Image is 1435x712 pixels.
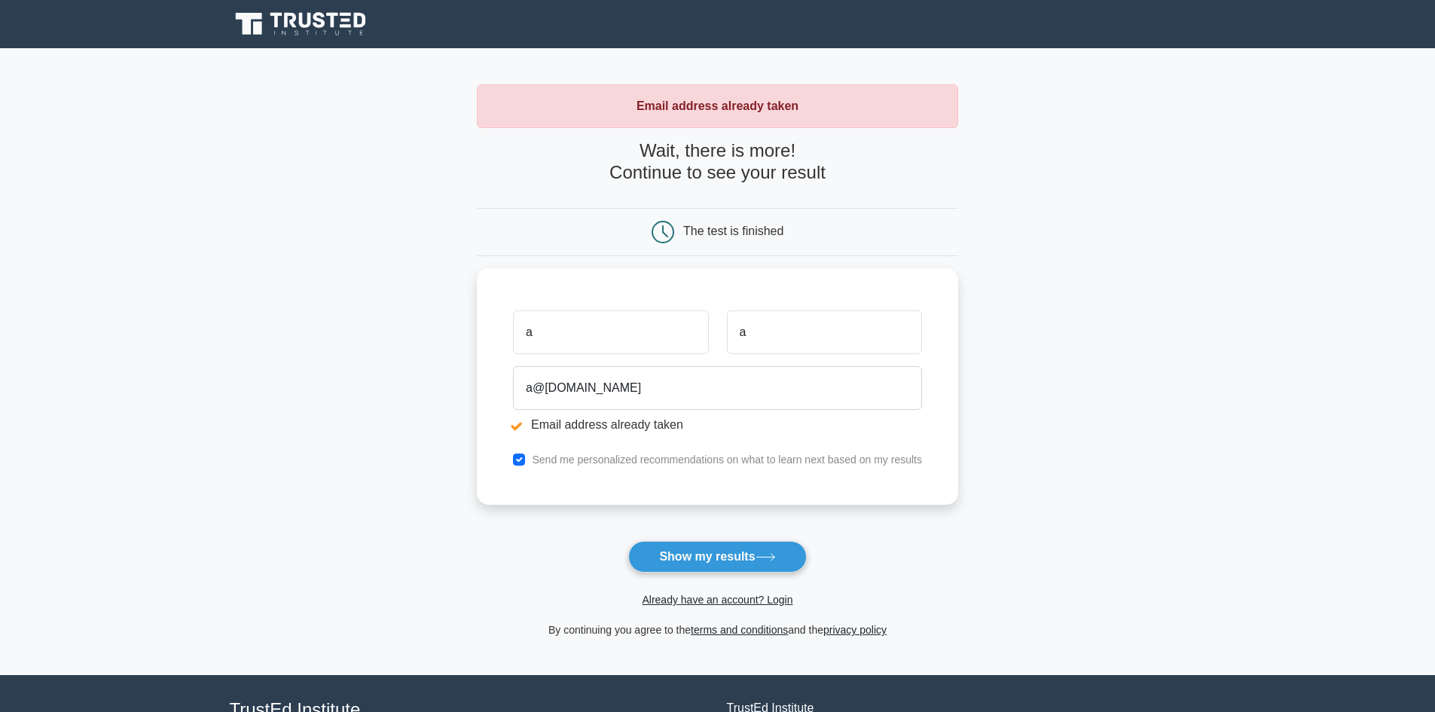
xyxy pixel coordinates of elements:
[683,225,783,237] div: The test is finished
[642,594,792,606] a: Already have an account? Login
[513,310,708,354] input: First name
[513,366,922,410] input: Email
[513,416,922,434] li: Email address already taken
[477,140,958,184] h4: Wait, there is more! Continue to see your result
[727,310,922,354] input: Last name
[691,624,788,636] a: terms and conditions
[628,541,806,573] button: Show my results
[823,624,887,636] a: privacy policy
[468,621,967,639] div: By continuing you agree to the and the
[532,454,922,466] label: Send me personalized recommendations on what to learn next based on my results
[637,99,798,112] strong: Email address already taken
